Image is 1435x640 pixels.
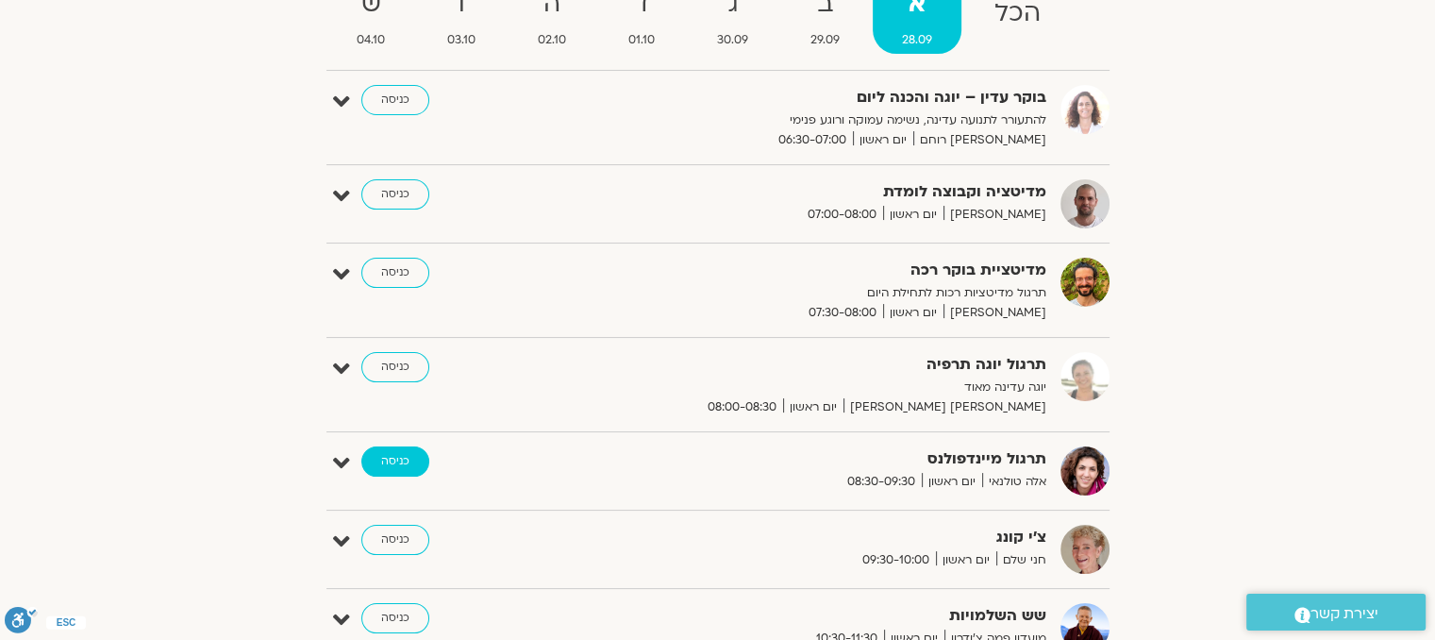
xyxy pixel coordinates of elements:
[361,258,429,288] a: כניסה
[841,472,922,492] span: 08:30-09:30
[418,30,505,50] span: 03.10
[584,446,1046,472] strong: תרגול מיינדפולנס
[361,179,429,210] a: כניסה
[584,378,1046,397] p: יוגה עדינה מאוד
[936,550,996,570] span: יום ראשון
[584,283,1046,303] p: תרגול מדיטציות רכות לתחילת היום
[599,30,684,50] span: 01.10
[701,397,783,417] span: 08:00-08:30
[584,258,1046,283] strong: מדיטציית בוקר רכה
[1246,594,1426,631] a: יצירת קשר
[843,397,1046,417] span: [PERSON_NAME] [PERSON_NAME]
[584,110,1046,130] p: להתעורר לתנועה עדינה, נשימה עמוקה ורוגע פנימי
[913,130,1046,150] span: [PERSON_NAME] רוחם
[783,397,843,417] span: יום ראשון
[996,550,1046,570] span: חני שלם
[772,130,853,150] span: 06:30-07:00
[361,85,429,115] a: כניסה
[883,205,943,225] span: יום ראשון
[509,30,595,50] span: 02.10
[584,603,1046,629] strong: שש השלמויות
[943,205,1046,225] span: [PERSON_NAME]
[361,446,429,477] a: כניסה
[584,525,1046,550] strong: צ'י קונג
[361,603,429,633] a: כניסה
[853,130,913,150] span: יום ראשון
[361,525,429,555] a: כניסה
[584,179,1046,205] strong: מדיטציה וקבוצה לומדת
[1310,601,1378,627] span: יצירת קשר
[802,303,883,323] span: 07:30-08:00
[781,30,869,50] span: 29.09
[328,30,415,50] span: 04.10
[361,352,429,382] a: כניסה
[922,472,982,492] span: יום ראשון
[584,85,1046,110] strong: בוקר עדין – יוגה והכנה ליום
[982,472,1046,492] span: אלה טולנאי
[801,205,883,225] span: 07:00-08:00
[883,303,943,323] span: יום ראשון
[943,303,1046,323] span: [PERSON_NAME]
[584,352,1046,378] strong: תרגול יוגה תרפיה
[688,30,777,50] span: 30.09
[856,550,936,570] span: 09:30-10:00
[873,30,961,50] span: 28.09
